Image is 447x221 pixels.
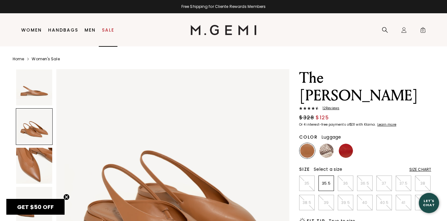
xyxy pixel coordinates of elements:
a: Women [21,27,42,33]
span: $328 [299,114,314,122]
button: Close teaser [63,194,70,200]
div: Let's Chat [419,199,439,207]
img: The Rosanna [16,69,52,105]
p: 35.5 [319,181,334,186]
p: 38.5 [299,200,314,205]
klarna-placement-style-cta: Learn more [377,122,396,127]
img: The Rosanna [16,148,52,184]
a: Sale [102,27,114,33]
klarna-placement-style-body: with Klarna [356,122,376,127]
klarna-placement-style-amount: $31 [350,122,355,127]
img: M.Gemi [191,25,257,35]
p: 39.5 [338,200,353,205]
div: Size Chart [409,167,431,172]
div: GET $50 OFFClose teaser [6,199,65,215]
klarna-placement-style-body: Or 4 interest-free payments of [299,122,350,127]
p: 38 [415,181,430,186]
span: $125 [316,114,329,122]
p: 36.5 [357,181,372,186]
h2: Color [299,134,318,140]
img: Multi Python Print [319,144,334,158]
span: 12 Review s [319,106,339,110]
h2: Size [299,167,310,172]
p: 41 [396,200,411,205]
p: 39 [319,200,334,205]
a: Learn more [377,123,396,127]
a: Handbags [48,27,78,33]
p: 37.5 [396,181,411,186]
img: Luggage [300,144,314,158]
a: Women's Sale [32,57,60,62]
p: 40 [357,200,372,205]
span: Luggage [322,134,341,140]
p: 42 [415,200,430,205]
img: Sunset Red [339,144,353,158]
p: 37 [377,181,392,186]
h1: The [PERSON_NAME] [299,69,431,105]
span: 0 [420,28,426,34]
a: Men [85,27,96,33]
p: 36 [338,181,353,186]
p: 35 [299,181,314,186]
a: Home [13,57,24,62]
span: GET $50 OFF [17,203,54,211]
a: 12Reviews [299,106,431,111]
p: 40.5 [377,200,392,205]
span: Select a size [314,166,342,172]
